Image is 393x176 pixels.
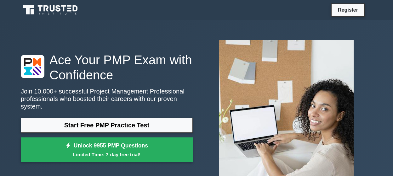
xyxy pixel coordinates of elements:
h1: Ace Your PMP Exam with Confidence [21,52,193,83]
a: Register [334,6,362,14]
small: Limited Time: 7-day free trial! [29,151,185,158]
p: Join 10,000+ successful Project Management Professional professionals who boosted their careers w... [21,88,193,110]
a: Start Free PMP Practice Test [21,118,193,133]
a: Unlock 9955 PMP QuestionsLimited Time: 7-day free trial! [21,137,193,163]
